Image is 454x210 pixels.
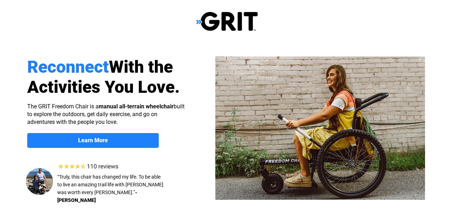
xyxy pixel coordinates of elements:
[27,103,185,125] span: The GRIT Freedom Chair is a built to explore the outdoors, get daily exercise, and go on adventur...
[57,174,163,195] span: “Truly, this chair has changed my life. To be able to live an amazing trail life with [PERSON_NAM...
[27,57,109,77] span: Reconnect
[99,103,174,110] strong: manual all-terrain wheelchair
[78,137,108,144] strong: Learn More
[109,57,173,77] span: With the
[27,133,159,148] a: Learn More
[27,77,180,97] span: Activities You Love.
